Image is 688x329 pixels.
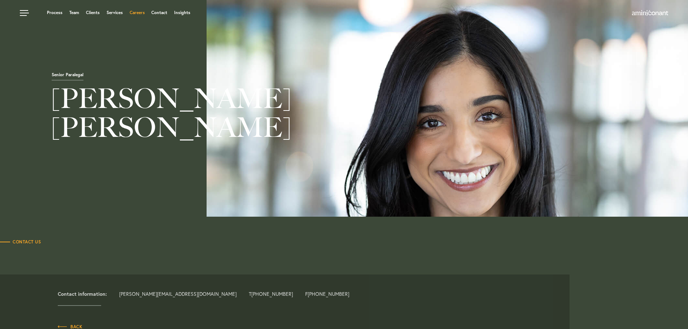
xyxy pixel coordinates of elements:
[52,73,83,81] span: Senior Paralegal
[251,290,293,297] a: [PHONE_NUMBER]
[47,10,62,15] a: Process
[119,290,237,297] a: [PERSON_NAME][EMAIL_ADDRESS][DOMAIN_NAME]
[174,10,190,15] a: Insights
[58,290,107,297] strong: Contact information:
[632,10,668,16] a: Home
[58,325,82,329] span: Back
[86,10,100,15] a: Clients
[107,10,123,15] a: Services
[308,290,349,297] avayaelement: [PHONE_NUMBER]
[249,291,293,296] span: T
[305,291,349,296] span: F
[69,10,79,15] a: Team
[632,10,668,16] img: Amini & Conant
[130,10,145,15] a: Careers
[151,10,167,15] a: Contact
